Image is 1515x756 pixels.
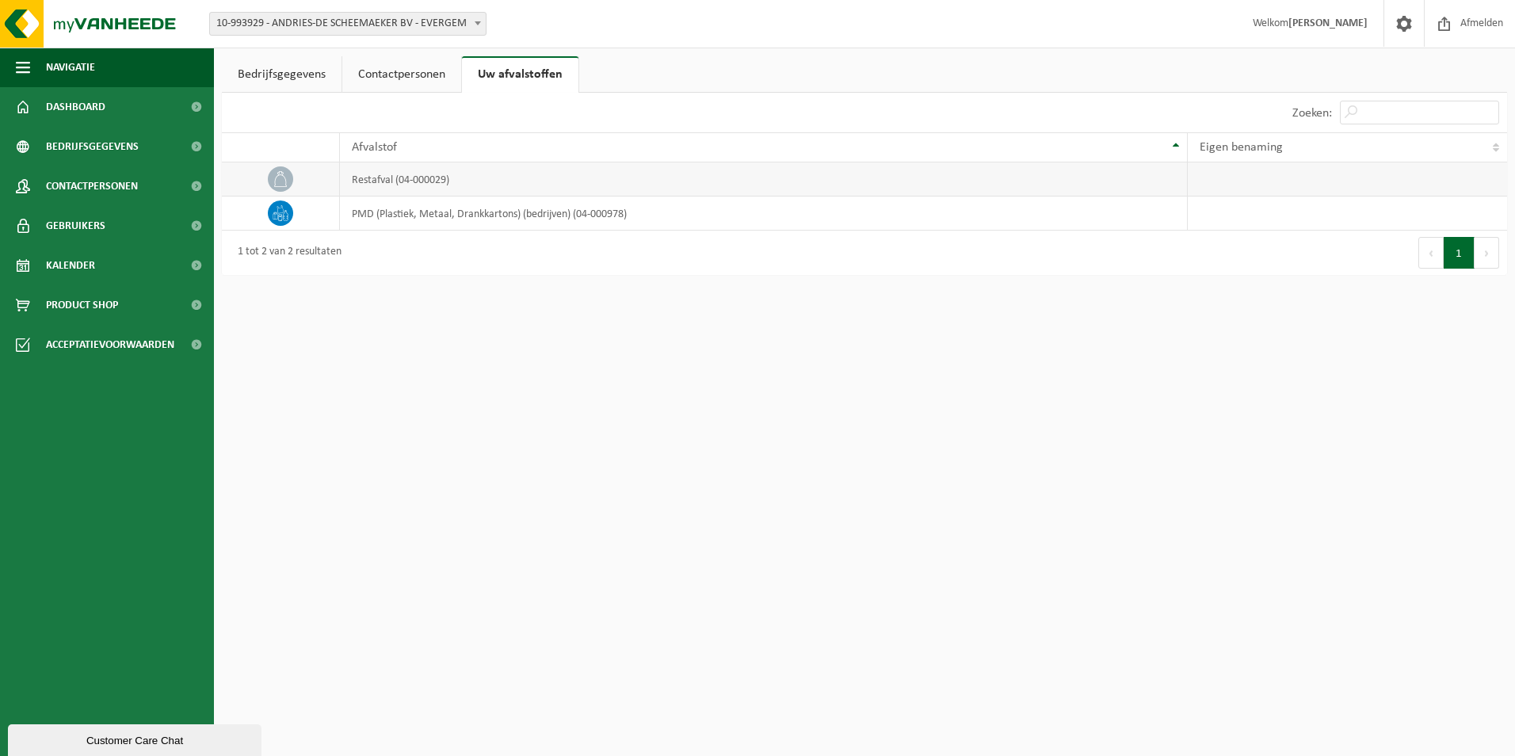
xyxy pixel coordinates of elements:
[462,56,578,93] a: Uw afvalstoffen
[1200,141,1283,154] span: Eigen benaming
[46,206,105,246] span: Gebruikers
[342,56,461,93] a: Contactpersonen
[352,141,397,154] span: Afvalstof
[1288,17,1368,29] strong: [PERSON_NAME]
[340,197,1188,231] td: PMD (Plastiek, Metaal, Drankkartons) (bedrijven) (04-000978)
[46,246,95,285] span: Kalender
[210,13,486,35] span: 10-993929 - ANDRIES-DE SCHEEMAEKER BV - EVERGEM
[1292,107,1332,120] label: Zoeken:
[46,127,139,166] span: Bedrijfsgegevens
[1444,237,1475,269] button: 1
[230,239,342,267] div: 1 tot 2 van 2 resultaten
[46,48,95,87] span: Navigatie
[209,12,487,36] span: 10-993929 - ANDRIES-DE SCHEEMAEKER BV - EVERGEM
[222,56,342,93] a: Bedrijfsgegevens
[46,285,118,325] span: Product Shop
[8,721,265,756] iframe: chat widget
[1475,237,1499,269] button: Next
[46,325,174,365] span: Acceptatievoorwaarden
[46,87,105,127] span: Dashboard
[46,166,138,206] span: Contactpersonen
[340,162,1188,197] td: restafval (04-000029)
[1418,237,1444,269] button: Previous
